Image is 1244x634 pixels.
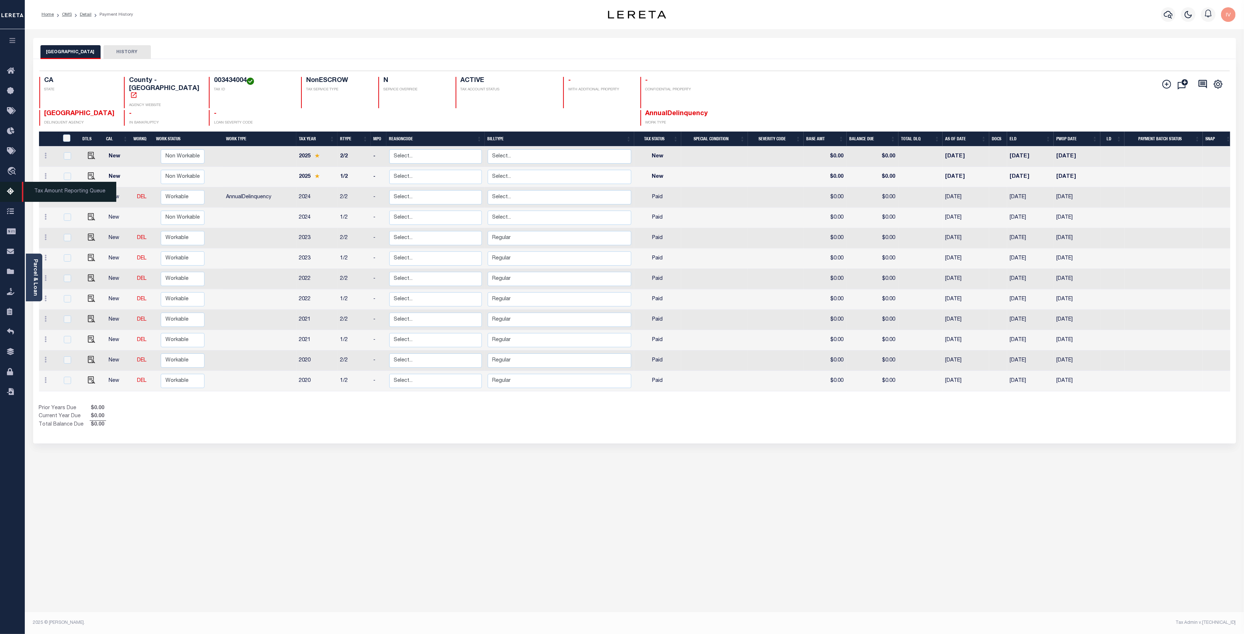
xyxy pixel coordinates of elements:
[39,404,90,412] td: Prior Years Due
[568,77,571,84] span: -
[681,132,748,146] th: Special Condition: activate to sort column ascending
[7,167,19,176] i: travel_explore
[989,132,1007,146] th: Docs
[386,132,485,146] th: ReasonCode: activate to sort column ascending
[646,87,717,93] p: CONFIDENTIAL PROPERTY
[106,187,134,208] td: New
[1007,132,1054,146] th: ELD: activate to sort column ascending
[1054,248,1100,269] td: [DATE]
[943,371,989,391] td: [DATE]
[338,146,371,167] td: 2/2
[847,310,898,330] td: $0.00
[943,330,989,351] td: [DATE]
[898,132,943,146] th: Total DLQ: activate to sort column ascending
[943,146,989,167] td: [DATE]
[137,195,147,200] a: DEL
[371,187,386,208] td: -
[943,132,989,146] th: As of Date: activate to sort column ascending
[338,208,371,228] td: 1/2
[106,289,134,310] td: New
[338,248,371,269] td: 1/2
[1054,132,1100,146] th: PWOP Date: activate to sort column ascending
[371,146,386,167] td: -
[90,421,106,429] span: $0.00
[1007,371,1054,391] td: [DATE]
[296,187,338,208] td: 2024
[104,132,131,146] th: CAL: activate to sort column ascending
[1054,351,1100,371] td: [DATE]
[59,132,80,146] th: &nbsp;
[634,132,681,146] th: Tax Status: activate to sort column ascending
[338,351,371,371] td: 2/2
[338,371,371,391] td: 1/2
[847,228,898,248] td: $0.00
[943,269,989,289] td: [DATE]
[296,248,338,269] td: 2023
[129,110,132,117] span: -
[338,310,371,330] td: 2/2
[1007,330,1054,351] td: [DATE]
[371,371,386,391] td: -
[804,228,847,248] td: $0.00
[371,289,386,310] td: -
[129,120,200,126] p: IN BANKRUPTCY
[568,87,632,93] p: WITH ADDITIONAL PROPERTY
[106,167,134,187] td: New
[1007,187,1054,208] td: [DATE]
[943,248,989,269] td: [DATE]
[634,371,681,391] td: Paid
[80,132,104,146] th: DTLS
[137,235,147,240] a: DEL
[106,146,134,167] td: New
[371,208,386,228] td: -
[296,208,338,228] td: 2024
[137,317,147,322] a: DEL
[847,330,898,351] td: $0.00
[634,351,681,371] td: Paid
[634,208,681,228] td: Paid
[80,12,91,17] a: Detail
[296,228,338,248] td: 2023
[646,77,648,84] span: -
[296,167,338,187] td: 2025
[106,269,134,289] td: New
[847,269,898,289] td: $0.00
[847,248,898,269] td: $0.00
[1124,132,1203,146] th: Payment Batch Status: activate to sort column ascending
[338,132,371,146] th: RType: activate to sort column ascending
[214,87,292,93] p: TAX ID
[32,259,38,296] a: Parcel & Loan
[847,208,898,228] td: $0.00
[1221,7,1236,22] img: svg+xml;base64,PHN2ZyB4bWxucz0iaHR0cDovL3d3dy53My5vcmcvMjAwMC9zdmciIHBvaW50ZXItZXZlbnRzPSJub25lIi...
[371,269,386,289] td: -
[1203,132,1234,146] th: SNAP: activate to sort column ascending
[847,371,898,391] td: $0.00
[371,310,386,330] td: -
[338,228,371,248] td: 2/2
[106,351,134,371] td: New
[1054,310,1100,330] td: [DATE]
[1007,208,1054,228] td: [DATE]
[943,289,989,310] td: [DATE]
[44,110,115,117] span: [GEOGRAPHIC_DATA]
[804,167,847,187] td: $0.00
[137,337,147,343] a: DEL
[371,330,386,351] td: -
[748,132,804,146] th: Severity Code: activate to sort column ascending
[804,269,847,289] td: $0.00
[804,351,847,371] td: $0.00
[634,269,681,289] td: Paid
[1007,310,1054,330] td: [DATE]
[137,256,147,261] a: DEL
[371,132,386,146] th: MPO
[943,228,989,248] td: [DATE]
[137,297,147,302] a: DEL
[296,289,338,310] td: 2022
[338,269,371,289] td: 2/2
[214,110,217,117] span: -
[40,45,101,59] button: [GEOGRAPHIC_DATA]
[804,248,847,269] td: $0.00
[62,12,72,17] a: OMS
[223,187,296,208] td: AnnualDelinquency
[315,153,320,158] img: Star.svg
